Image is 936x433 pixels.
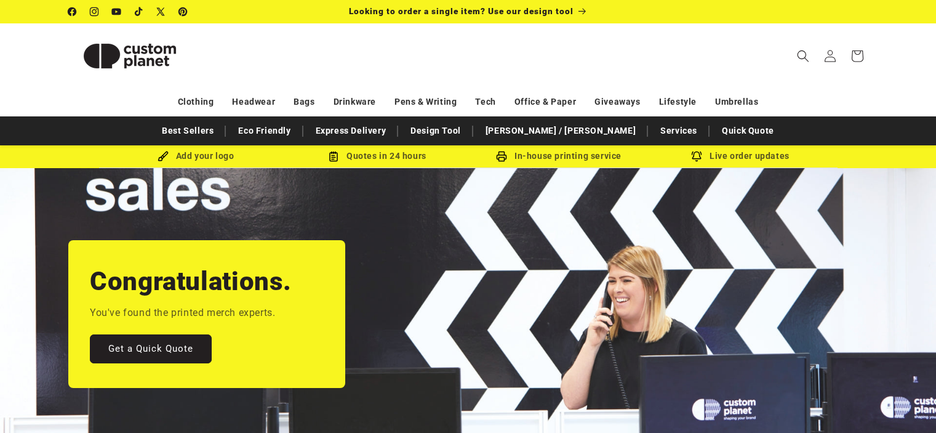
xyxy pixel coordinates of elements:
[654,120,703,142] a: Services
[63,23,196,88] a: Custom Planet
[328,151,339,162] img: Order Updates Icon
[105,148,287,164] div: Add your logo
[594,91,640,113] a: Giveaways
[468,148,650,164] div: In-house printing service
[178,91,214,113] a: Clothing
[650,148,831,164] div: Live order updates
[715,91,758,113] a: Umbrellas
[475,91,495,113] a: Tech
[874,374,936,433] iframe: Chat Widget
[496,151,507,162] img: In-house printing
[659,91,697,113] a: Lifestyle
[287,148,468,164] div: Quotes in 24 hours
[404,120,467,142] a: Design Tool
[90,334,212,363] a: Get a Quick Quote
[514,91,576,113] a: Office & Paper
[790,42,817,70] summary: Search
[349,6,574,16] span: Looking to order a single item? Use our design tool
[68,28,191,84] img: Custom Planet
[310,120,393,142] a: Express Delivery
[334,91,376,113] a: Drinkware
[716,120,780,142] a: Quick Quote
[691,151,702,162] img: Order updates
[479,120,642,142] a: [PERSON_NAME] / [PERSON_NAME]
[90,304,275,322] p: You've found the printed merch experts.
[90,265,292,298] h2: Congratulations.
[158,151,169,162] img: Brush Icon
[294,91,314,113] a: Bags
[394,91,457,113] a: Pens & Writing
[156,120,220,142] a: Best Sellers
[232,91,275,113] a: Headwear
[232,120,297,142] a: Eco Friendly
